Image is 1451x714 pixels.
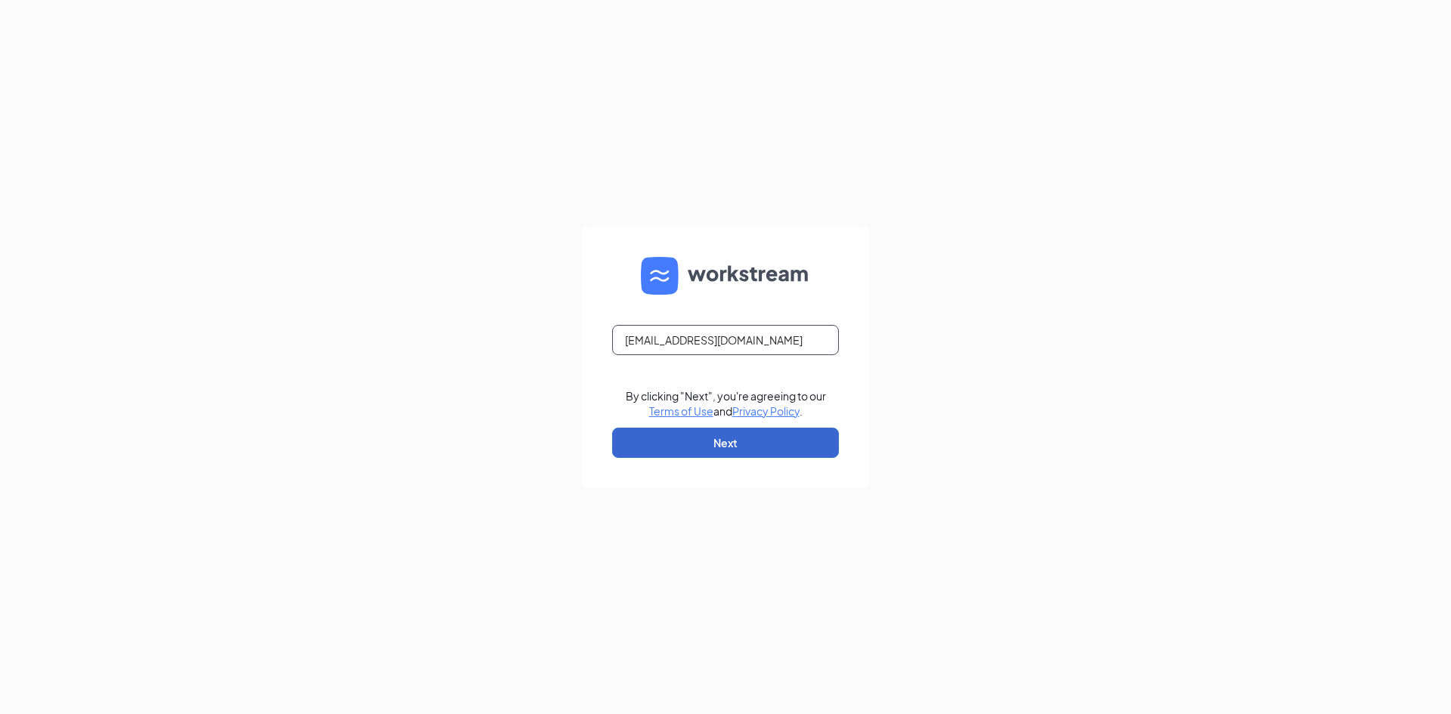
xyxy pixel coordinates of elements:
a: Privacy Policy [732,404,800,418]
a: Terms of Use [649,404,713,418]
div: By clicking "Next", you're agreeing to our and . [626,388,826,419]
button: Next [612,428,839,458]
input: Email [612,325,839,355]
img: WS logo and Workstream text [641,257,810,295]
